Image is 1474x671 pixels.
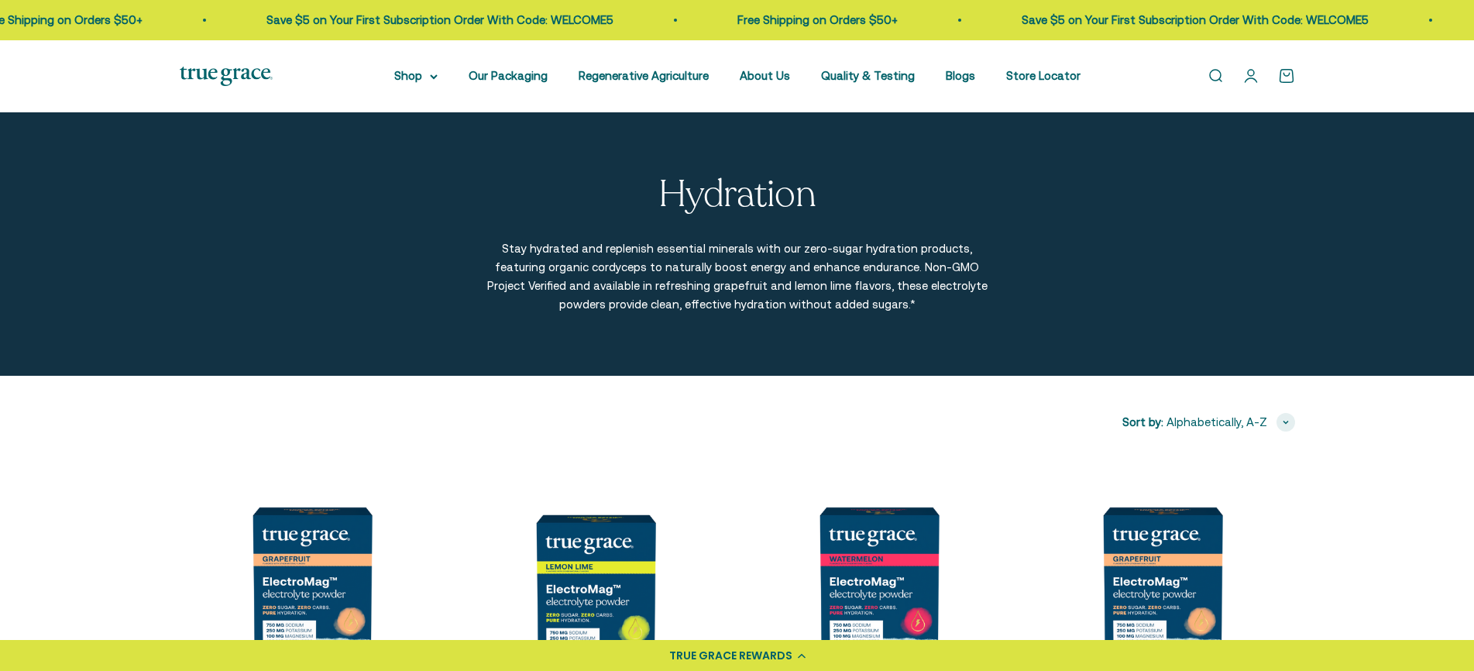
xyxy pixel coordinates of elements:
[486,239,989,314] p: Stay hydrated and replenish essential minerals with our zero-sugar hydration products, featuring ...
[1166,413,1295,432] button: Alphabetically, A-Z
[1006,69,1081,82] a: Store Locator
[394,67,438,85] summary: Shop
[1022,11,1369,29] p: Save $5 on Your First Subscription Order With Code: WELCOME5
[1166,413,1267,432] span: Alphabetically, A-Z
[946,69,975,82] a: Blogs
[1122,413,1163,432] span: Sort by:
[740,69,790,82] a: About Us
[266,11,613,29] p: Save $5 on Your First Subscription Order With Code: WELCOME5
[737,13,898,26] a: Free Shipping on Orders $50+
[469,69,548,82] a: Our Packaging
[669,648,792,664] div: TRUE GRACE REWARDS
[579,69,709,82] a: Regenerative Agriculture
[658,174,816,215] p: Hydration
[821,69,915,82] a: Quality & Testing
